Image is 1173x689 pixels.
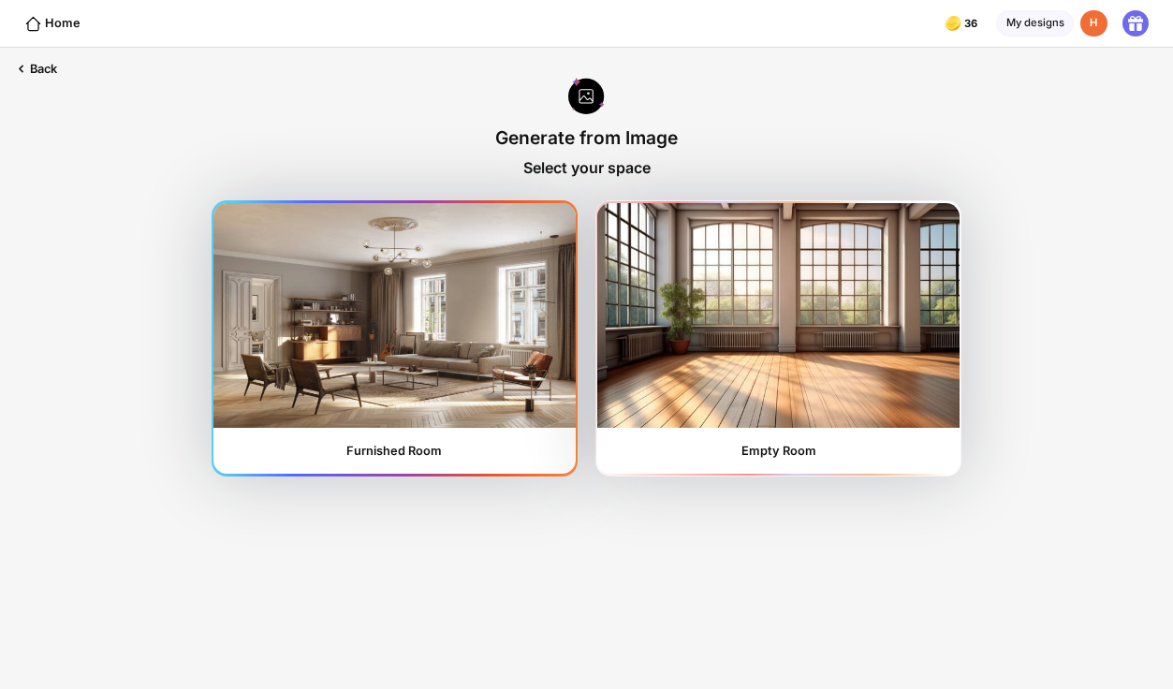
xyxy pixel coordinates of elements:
img: furnishedRoom2.jpg [597,203,959,428]
div: My designs [996,10,1074,37]
span: 36 [964,18,981,30]
img: furnishedRoom1.jpg [213,203,575,428]
div: Home [24,15,81,33]
div: Furnished Room [346,444,442,458]
div: Select your space [523,158,651,177]
div: Empty Room [741,444,816,458]
div: H [1080,10,1107,37]
div: Generate from Image [495,126,678,149]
